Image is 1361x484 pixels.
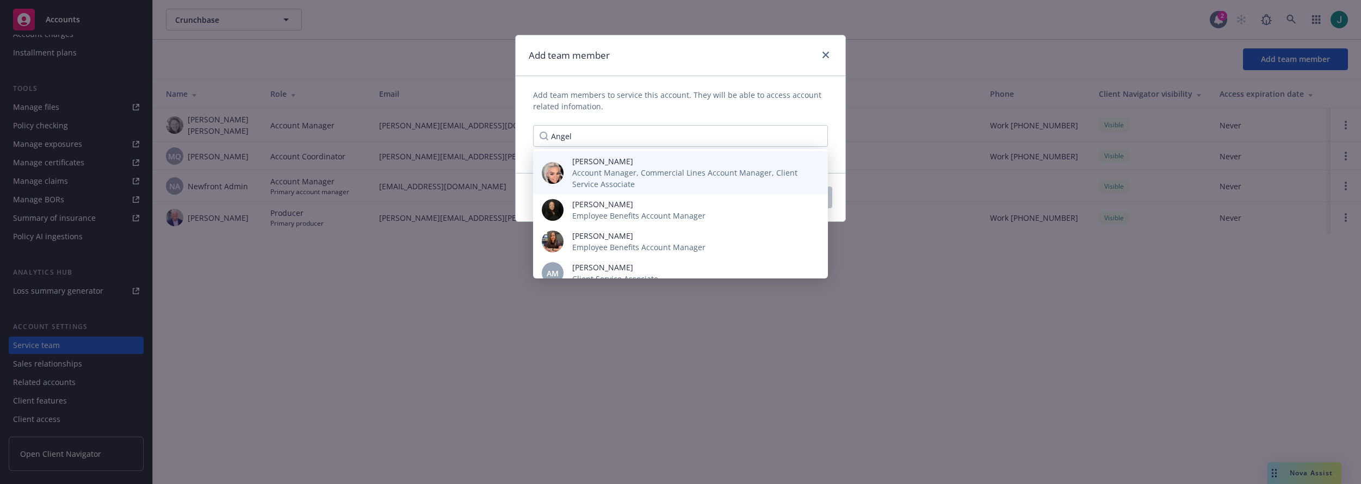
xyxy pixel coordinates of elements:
[542,162,564,184] img: photo
[572,230,706,241] span: [PERSON_NAME]
[572,156,811,167] span: [PERSON_NAME]
[533,125,828,147] input: Type a name
[572,262,658,273] span: [PERSON_NAME]
[542,231,564,252] img: photo
[572,210,706,221] span: Employee Benefits Account Manager
[819,48,832,61] a: close
[529,48,610,63] h1: Add team member
[533,226,828,257] div: photo[PERSON_NAME]Employee Benefits Account Manager
[533,257,828,289] div: AM[PERSON_NAME]Client Service Associate
[533,194,828,226] div: photo[PERSON_NAME]Employee Benefits Account Manager
[533,151,828,194] div: photo[PERSON_NAME]Account Manager, Commercial Lines Account Manager, Client Service Associate
[547,268,559,279] span: AM
[572,198,706,210] span: [PERSON_NAME]
[533,89,828,112] span: Add team members to service this account. They will be able to access account related infomation.
[572,241,706,253] span: Employee Benefits Account Manager
[542,199,564,221] img: photo
[572,273,658,284] span: Client Service Associate
[572,167,811,190] span: Account Manager, Commercial Lines Account Manager, Client Service Associate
